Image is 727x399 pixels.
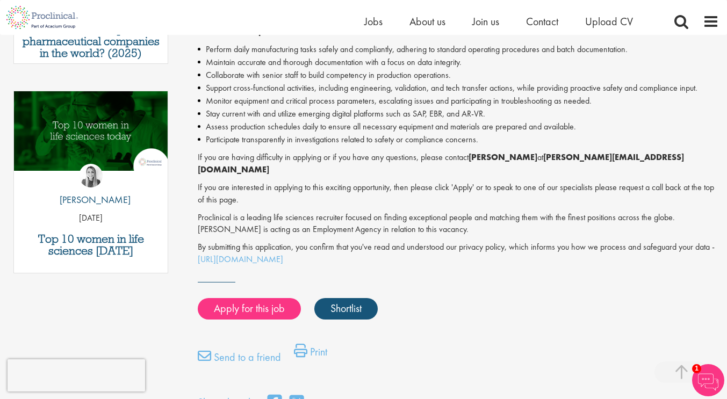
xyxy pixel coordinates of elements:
a: Print [294,344,327,365]
img: Top 10 women in life sciences today [14,91,168,171]
p: [PERSON_NAME] [52,193,131,207]
img: Hannah Burke [79,164,103,187]
img: Chatbot [692,364,724,396]
p: [DATE] [14,212,168,224]
a: Top 10 women in life sciences [DATE] [19,233,162,257]
strong: [PERSON_NAME][EMAIL_ADDRESS][DOMAIN_NAME] [198,151,684,175]
a: Who are the top 10 pharmaceutical companies in the world? (2025) [19,24,162,59]
a: Upload CV [585,14,633,28]
a: Join us [472,14,499,28]
a: Contact [526,14,558,28]
p: If you are having difficulty in applying or if you have any questions, please contact at [198,151,719,176]
a: Hannah Burke [PERSON_NAME] [52,164,131,212]
strong: [PERSON_NAME] [469,151,537,163]
a: Link to a post [14,91,168,186]
span: 1 [692,364,701,373]
p: By submitting this application, you confirm that you've read and understood our privacy policy, w... [198,241,719,266]
li: Perform daily manufacturing tasks safely and compliantly, adhering to standard operating procedur... [198,43,719,56]
a: About us [409,14,445,28]
a: [URL][DOMAIN_NAME] [198,253,283,265]
a: Shortlist [314,298,378,320]
p: If you are interested in applying to this exciting opportunity, then please click 'Apply' or to s... [198,182,719,206]
li: Maintain accurate and thorough documentation with a focus on data integrity. [198,56,719,69]
li: Collaborate with senior staff to build competency in production operations. [198,69,719,82]
a: Jobs [364,14,383,28]
a: Send to a friend [198,349,281,371]
iframe: reCAPTCHA [8,359,145,391]
a: Apply for this job [198,298,301,320]
li: Monitor equipment and critical process parameters, escalating issues and participating in trouble... [198,95,719,107]
li: Assess production schedules daily to ensure all necessary equipment and materials are prepared an... [198,120,719,133]
li: Support cross-functional activities, including engineering, validation, and tech transfer actions... [198,82,719,95]
li: Stay current with and utilize emerging digital platforms such as SAP, EBR, and AR-VR. [198,107,719,120]
li: Participate transparently in investigations related to safety or compliance concerns. [198,133,719,146]
p: Proclinical is a leading life sciences recruiter focused on finding exceptional people and matchi... [198,212,719,236]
